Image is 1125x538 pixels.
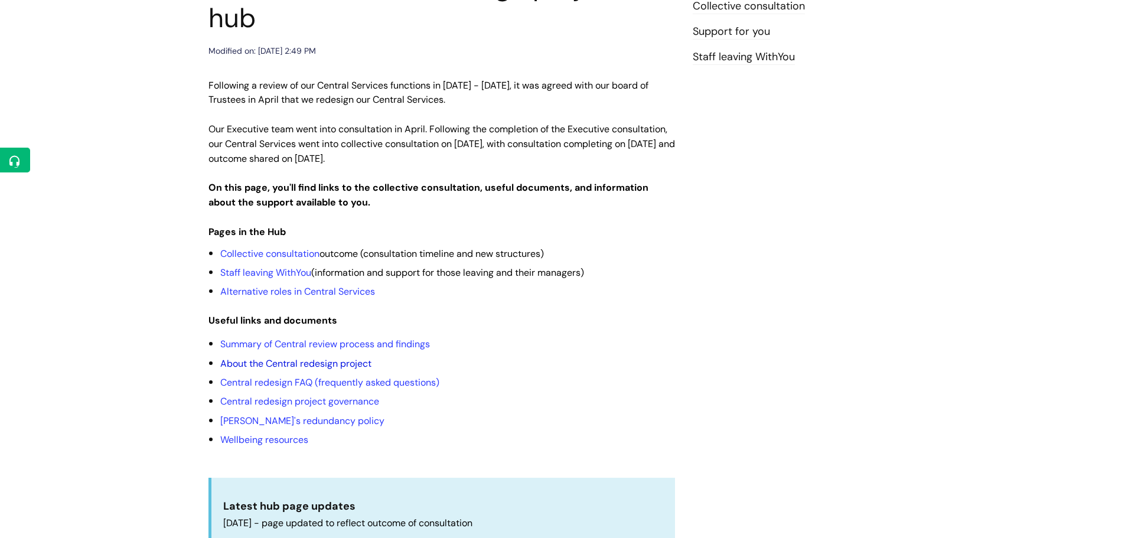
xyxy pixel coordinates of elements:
[208,181,648,208] strong: On this page, you'll find links to the collective consultation, useful documents, and information...
[693,24,770,40] a: Support for you
[223,517,472,529] span: [DATE] - page updated to reflect outcome of consultation
[220,247,319,260] a: Collective consultation
[208,79,648,106] span: Following a review of our Central Services functions in [DATE] - [DATE], it was agreed with our b...
[208,314,337,327] strong: Useful links and documents
[220,415,384,427] a: [PERSON_NAME]'s redundancy policy
[208,44,316,58] div: Modified on: [DATE] 2:49 PM
[220,357,371,370] a: About the Central redesign project
[693,50,795,65] a: Staff leaving WithYou
[220,266,584,279] span: (information and support for those leaving and their managers)
[220,395,379,407] a: Central redesign project governance
[220,433,308,446] a: Wellbeing resources
[220,247,544,260] span: outcome (consultation timeline and new structures)
[220,266,311,279] a: Staff leaving WithYou
[208,226,286,238] strong: Pages in the Hub
[220,338,430,350] a: Summary of Central review process and findings
[220,285,375,298] a: Alternative roles in Central Services
[208,123,675,165] span: Our Executive team went into consultation in April. Following the completion of the Executive con...
[223,499,356,513] strong: Latest hub page updates
[220,376,439,389] a: Central redesign FAQ (frequently asked questions)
